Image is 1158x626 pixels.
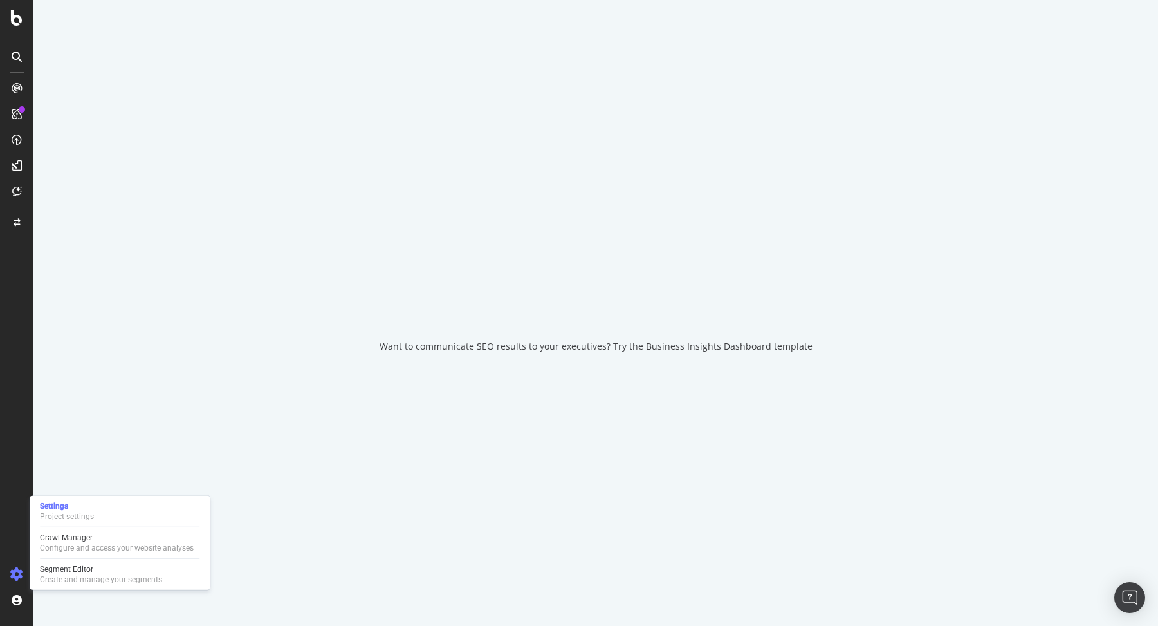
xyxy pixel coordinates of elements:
[549,273,642,319] div: animation
[40,533,194,543] div: Crawl Manager
[40,574,162,585] div: Create and manage your segments
[380,340,813,353] div: Want to communicate SEO results to your executives? Try the Business Insights Dashboard template
[35,500,205,523] a: SettingsProject settings
[40,543,194,553] div: Configure and access your website analyses
[40,511,94,522] div: Project settings
[1114,582,1145,613] div: Open Intercom Messenger
[35,563,205,586] a: Segment EditorCreate and manage your segments
[40,501,94,511] div: Settings
[40,564,162,574] div: Segment Editor
[35,531,205,555] a: Crawl ManagerConfigure and access your website analyses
